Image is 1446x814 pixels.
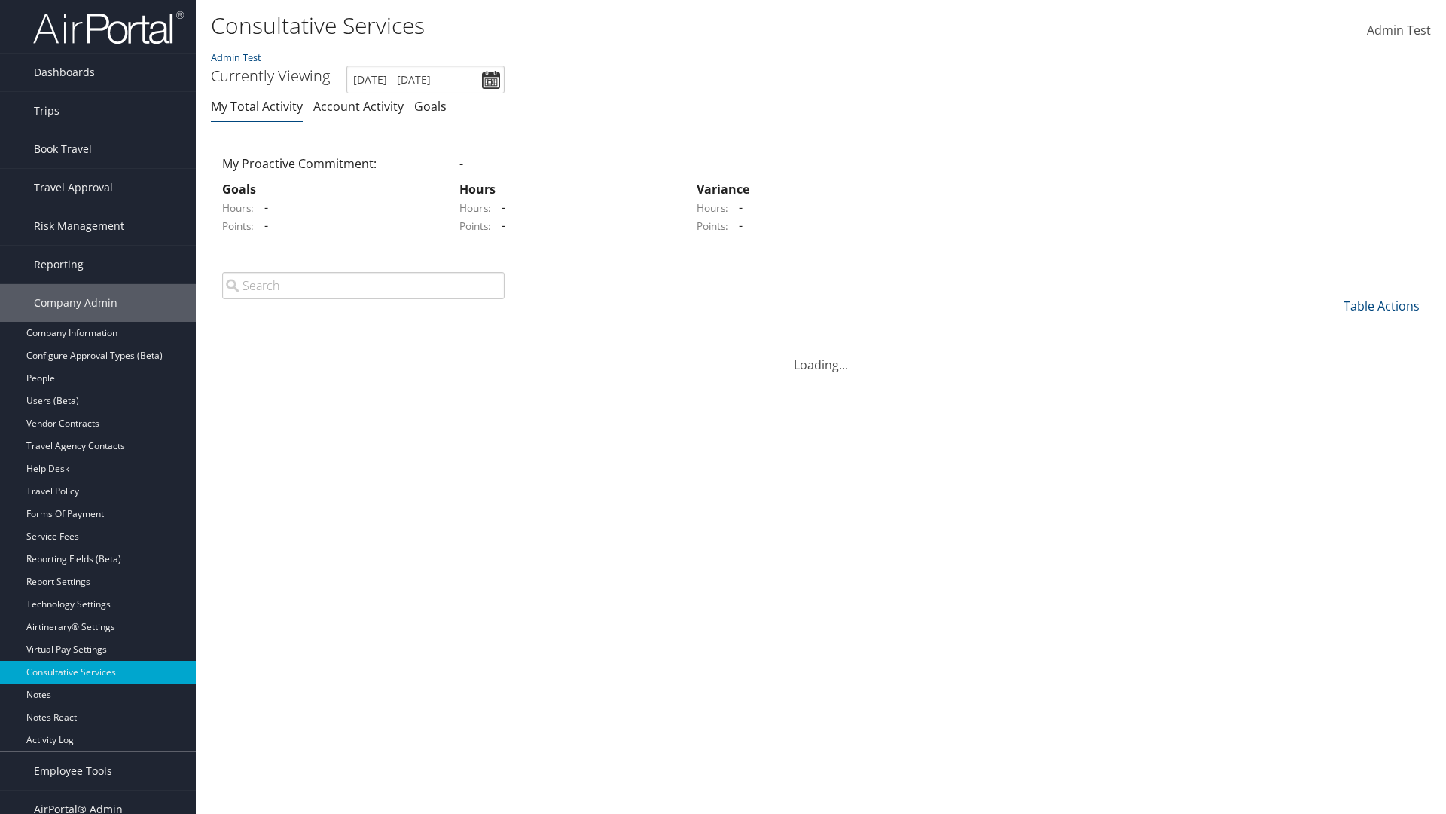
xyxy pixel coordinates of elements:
[34,752,112,790] span: Employee Tools
[1344,298,1420,314] a: Table Actions
[34,169,113,207] span: Travel Approval
[222,272,505,299] input: Search
[494,199,505,216] span: -
[222,181,256,197] strong: Goals
[211,98,303,115] a: My Total Activity
[211,50,261,64] a: Admin Test
[34,284,117,322] span: Company Admin
[34,92,59,130] span: Trips
[731,199,743,216] span: -
[257,199,268,216] span: -
[697,219,728,234] label: Points:
[222,338,1420,374] div: Loading...
[731,217,743,234] span: -
[211,66,330,86] h3: Currently Viewing
[494,217,505,234] span: -
[34,130,92,168] span: Book Travel
[211,10,1024,41] h1: Consultative Services
[313,98,404,115] a: Account Activity
[697,200,728,216] label: Hours:
[211,155,448,173] div: My Proactive Commitment:
[459,181,496,197] strong: Hours
[459,155,463,172] span: -
[459,219,491,234] label: Points:
[34,246,84,283] span: Reporting
[34,54,95,91] span: Dashboards
[222,200,254,216] label: Hours:
[222,219,254,234] label: Points:
[697,181,749,197] strong: Variance
[414,98,447,115] a: Goals
[1367,22,1431,38] span: Admin Test
[257,217,268,234] span: -
[346,66,505,93] input: [DATE] - [DATE]
[459,200,491,216] label: Hours:
[34,207,124,245] span: Risk Management
[33,10,184,45] img: airportal-logo.png
[1367,8,1431,54] a: Admin Test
